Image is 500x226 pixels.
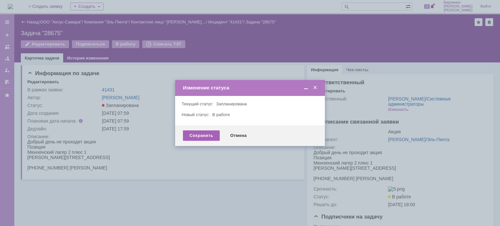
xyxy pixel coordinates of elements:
[183,85,318,91] div: Изменение статуса
[303,85,309,91] span: Свернуть (Ctrl + M)
[212,112,230,117] span: В работе
[182,112,210,117] label: Новый статус:
[312,85,318,91] span: Закрыть
[182,101,213,106] label: Текущий статус:
[216,101,247,106] span: Запланирована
